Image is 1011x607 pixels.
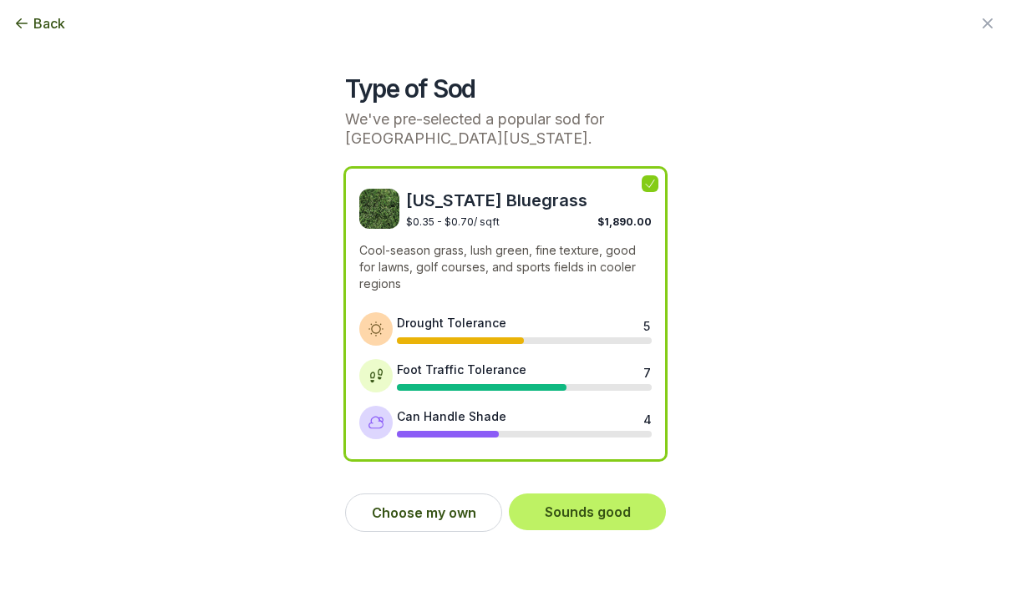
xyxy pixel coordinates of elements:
p: We've pre-selected a popular sod for [GEOGRAPHIC_DATA][US_STATE]. [345,110,666,148]
button: Sounds good [509,493,666,530]
img: Shade tolerance icon [368,414,384,431]
button: Choose my own [345,493,502,532]
span: [US_STATE] Bluegrass [406,189,652,212]
h2: Type of Sod [345,73,666,104]
button: Back [13,13,65,33]
span: $0.35 - $0.70 / sqft [406,215,500,228]
span: $1,890.00 [597,215,652,228]
div: Foot Traffic Tolerance [397,361,526,378]
img: Foot traffic tolerance icon [368,367,384,384]
img: Kentucky Bluegrass sod image [359,189,399,229]
div: 4 [643,411,650,424]
span: Back [33,13,65,33]
div: 7 [643,364,650,377]
div: 5 [643,317,650,331]
div: Drought Tolerance [397,314,506,331]
p: Cool-season grass, lush green, fine texture, good for lawns, golf courses, and sports fields in c... [359,242,652,292]
img: Drought tolerance icon [368,321,384,337]
div: Can Handle Shade [397,407,506,425]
